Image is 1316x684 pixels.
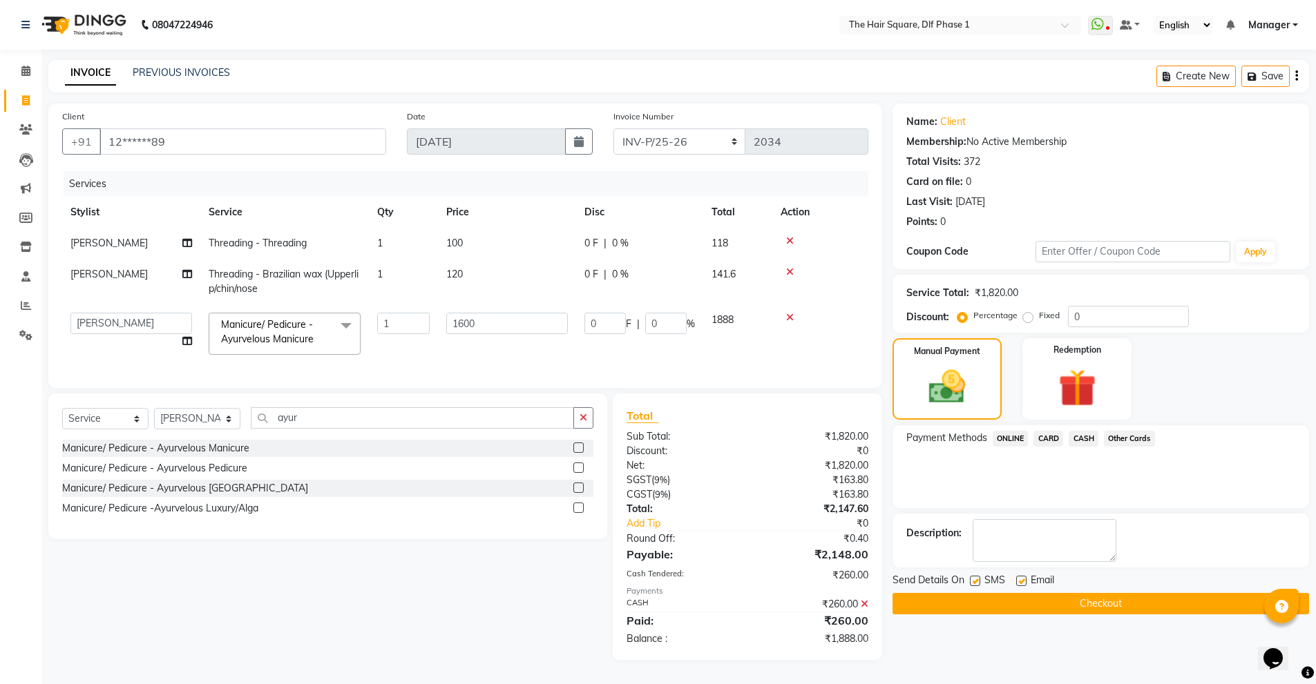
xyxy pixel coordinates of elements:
div: 0 [966,175,971,189]
input: Search or Scan [251,407,574,429]
span: CGST [627,488,652,500]
span: [PERSON_NAME] [70,237,148,249]
span: 0 % [612,236,629,251]
div: [DATE] [955,195,985,209]
div: Cash Tendered: [616,568,747,583]
th: Disc [576,197,703,228]
a: x [314,333,320,345]
span: CASH [1069,431,1098,447]
img: _cash.svg [917,366,977,408]
div: Last Visit: [906,195,953,209]
span: SMS [984,573,1005,590]
span: 0 F [584,267,598,282]
span: Email [1031,573,1054,590]
span: 100 [446,237,463,249]
div: Services [64,171,879,197]
div: Paid: [616,612,747,629]
div: Coupon Code [906,244,1036,259]
div: ₹1,820.00 [747,458,879,473]
th: Action [772,197,868,228]
span: 1 [377,237,383,249]
div: No Active Membership [906,135,1295,149]
span: Total [627,409,658,423]
div: ₹163.80 [747,473,879,487]
a: INVOICE [65,61,116,86]
iframe: chat widget [1258,629,1302,670]
span: 0 % [612,267,629,282]
div: 372 [964,155,980,169]
div: Points: [906,215,937,229]
div: Manicure/ Pedicure -Ayurvelous Luxury/Alga [62,501,258,516]
div: Card on file: [906,175,963,189]
div: 0 [940,215,946,229]
div: Total Visits: [906,155,961,169]
div: ₹1,820.00 [975,286,1018,300]
span: 141.6 [712,268,736,280]
label: Percentage [973,309,1018,322]
span: 120 [446,268,463,280]
b: 08047224946 [152,6,213,44]
div: ₹1,820.00 [747,429,879,444]
span: Send Details On [893,573,964,590]
th: Qty [369,197,438,228]
div: ( ) [616,487,747,502]
div: ₹2,147.60 [747,502,879,516]
span: 118 [712,237,728,249]
div: ₹260.00 [747,568,879,583]
span: Manicure/ Pedicure - Ayurvelous Manicure [221,318,314,345]
span: 9% [654,474,667,485]
span: | [637,317,640,331]
div: Manicure/ Pedicure - Ayurvelous Pedicure [62,461,247,476]
span: Threading - Threading [209,237,307,249]
span: SGST [627,473,651,486]
div: Discount: [906,310,949,324]
div: Net: [616,458,747,473]
div: ₹1,888.00 [747,632,879,646]
span: | [604,267,607,282]
span: Payment Methods [906,431,987,445]
div: Membership: [906,135,966,149]
div: Manicure/ Pedicure - Ayurvelous [GEOGRAPHIC_DATA] [62,481,308,496]
div: ₹0 [747,444,879,458]
th: Total [703,197,772,228]
div: Manicure/ Pedicure - Ayurvelous Manicure [62,441,249,456]
div: Discount: [616,444,747,458]
span: 0 F [584,236,598,251]
div: Total: [616,502,747,516]
span: 9% [655,489,668,500]
div: ₹2,148.00 [747,546,879,563]
label: Fixed [1039,309,1060,322]
input: Search by Name/Mobile/Email/Code [99,128,386,155]
span: | [604,236,607,251]
button: Apply [1236,242,1275,262]
th: Service [200,197,369,228]
button: Create New [1156,66,1236,87]
label: Date [407,110,426,123]
label: Client [62,110,84,123]
img: _gift.svg [1047,364,1108,411]
div: ₹0.40 [747,531,879,546]
th: Stylist [62,197,200,228]
span: 1888 [712,313,734,326]
div: Payable: [616,546,747,563]
div: Description: [906,526,962,540]
div: Round Off: [616,531,747,546]
span: Manager [1248,18,1290,32]
div: ₹260.00 [747,612,879,629]
div: CASH [616,597,747,612]
span: 1 [377,268,383,280]
a: Client [940,115,966,129]
div: Service Total: [906,286,969,300]
div: Sub Total: [616,429,747,444]
button: Save [1241,66,1290,87]
div: ₹260.00 [747,597,879,612]
div: Balance : [616,632,747,646]
th: Price [438,197,576,228]
div: Name: [906,115,937,129]
span: Other Cards [1104,431,1155,447]
label: Invoice Number [613,110,674,123]
div: ( ) [616,473,747,487]
div: ₹0 [770,516,879,531]
span: ONLINE [993,431,1029,447]
label: Manual Payment [914,345,980,358]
